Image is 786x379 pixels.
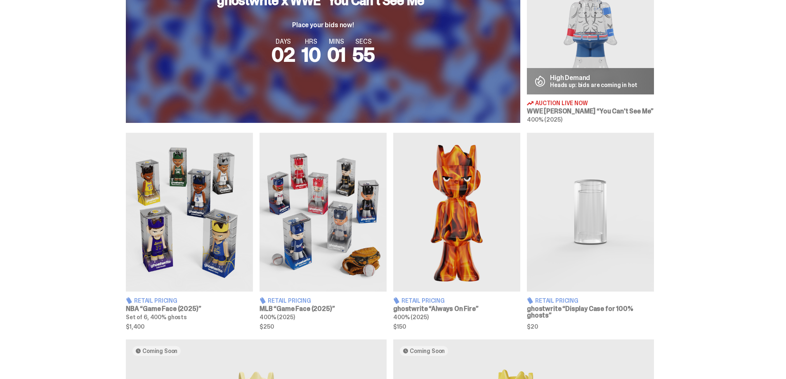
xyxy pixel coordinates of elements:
h3: ghostwrite “Display Case for 100% ghosts” [527,306,654,319]
span: Retail Pricing [401,298,445,304]
a: Always On Fire Retail Pricing [393,133,520,329]
a: Game Face (2025) Retail Pricing [126,133,253,329]
p: Place your bids now! [217,22,429,28]
span: Retail Pricing [134,298,177,304]
span: 400% (2025) [393,313,428,321]
span: Auction Live Now [535,100,588,106]
span: $250 [260,324,387,330]
h3: ghostwrite “Always On Fire” [393,306,520,312]
p: Heads up: bids are coming in hot [550,82,637,88]
span: 01 [327,42,346,68]
span: 55 [352,42,375,68]
span: 400% (2025) [260,313,295,321]
a: Game Face (2025) Retail Pricing [260,133,387,329]
p: High Demand [550,75,637,81]
span: Coming Soon [410,348,445,354]
span: 10 [302,42,321,68]
span: SECS [352,38,375,45]
span: $1,400 [126,324,253,330]
img: Display Case for 100% ghosts [527,133,654,292]
img: Game Face (2025) [126,133,253,292]
span: MINS [327,38,346,45]
span: 02 [271,42,295,68]
span: Coming Soon [142,348,177,354]
span: $150 [393,324,520,330]
span: Set of 6, 400% ghosts [126,313,187,321]
span: Retail Pricing [535,298,578,304]
img: Game Face (2025) [260,133,387,292]
span: HRS [302,38,321,45]
h3: MLB “Game Face (2025)” [260,306,387,312]
span: DAYS [271,38,295,45]
a: Display Case for 100% ghosts Retail Pricing [527,133,654,329]
h3: WWE [PERSON_NAME] “You Can't See Me” [527,108,654,115]
img: Always On Fire [393,133,520,292]
span: 400% (2025) [527,116,562,123]
span: Retail Pricing [268,298,311,304]
h3: NBA “Game Face (2025)” [126,306,253,312]
span: $20 [527,324,654,330]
